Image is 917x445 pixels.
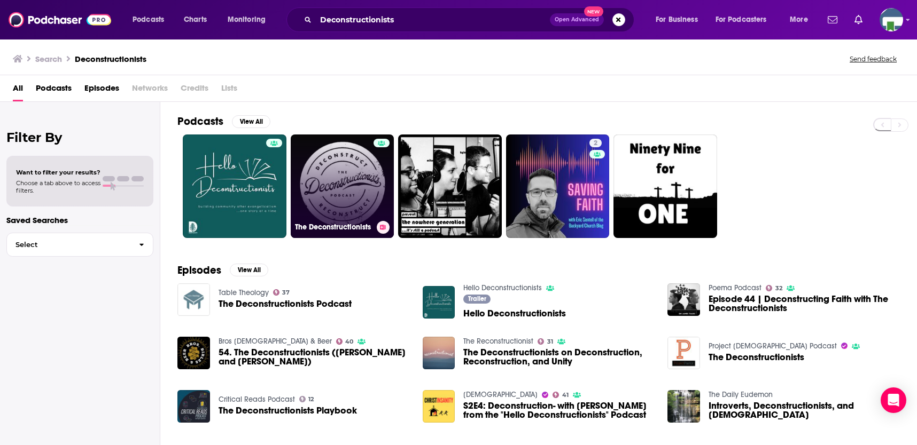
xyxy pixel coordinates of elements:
[709,401,900,419] span: Introverts, Deconstructionists, and [DEMOGRAPHIC_DATA]
[219,395,295,404] a: Critical Reads Podcast
[463,401,655,419] span: S2E4: Deconstruction- with [PERSON_NAME] from the "Hello Deconstructionists" Podcast
[766,285,782,291] a: 32
[132,80,168,101] span: Networks
[423,286,455,319] img: Hello Deconstructionists
[709,341,837,351] a: Project Pastor Podcast
[228,12,266,27] span: Monitoring
[881,387,906,413] div: Open Intercom Messenger
[709,390,773,399] a: The Daily Eudemon
[9,10,111,30] img: Podchaser - Follow, Share and Rate Podcasts
[219,337,332,346] a: Bros Bibles & Beer
[709,295,900,313] a: Episode 44 | Deconstructing Faith with The Deconstructionists
[282,290,290,295] span: 37
[589,139,602,147] a: 2
[846,54,900,63] button: Send feedback
[594,138,597,149] span: 2
[336,338,354,345] a: 40
[316,11,550,28] input: Search podcasts, credits, & more...
[656,12,698,27] span: For Business
[550,13,604,26] button: Open AdvancedNew
[423,390,455,423] a: S2E4: Deconstruction- with Maggie from the "Hello Deconstructionists" Podcast
[775,286,782,291] span: 32
[463,283,542,292] a: Hello Deconstructionists
[291,134,394,238] a: The Deconstructionists
[219,348,410,366] a: 54. The Deconstructionists (John Williamson and Adam Narloch)
[538,338,553,345] a: 31
[709,401,900,419] a: Introverts, Deconstructionists, and Gnostics
[782,11,821,28] button: open menu
[219,299,352,308] a: The Deconstructionists Podcast
[345,339,353,344] span: 40
[84,80,119,101] a: Episodes
[220,11,279,28] button: open menu
[219,406,357,415] a: The Deconstructionists Playbook
[880,8,903,31] button: Show profile menu
[177,11,213,28] a: Charts
[709,353,804,362] a: The Deconstructionists
[667,390,700,423] img: Introverts, Deconstructionists, and Gnostics
[13,80,23,101] a: All
[177,115,223,128] h2: Podcasts
[232,115,270,128] button: View All
[562,393,569,398] span: 41
[36,80,72,101] a: Podcasts
[177,283,210,316] a: The Deconstructionists Podcast
[221,80,237,101] span: Lists
[133,12,164,27] span: Podcasts
[648,11,711,28] button: open menu
[35,54,62,64] h3: Search
[463,348,655,366] a: The Deconstructionists on Deconstruction, Reconstruction, and Unity
[880,8,903,31] img: User Profile
[16,169,100,176] span: Want to filter your results?
[555,17,599,22] span: Open Advanced
[553,392,569,398] a: 41
[184,12,207,27] span: Charts
[463,390,538,399] a: ChristINSANITY
[219,288,269,297] a: Table Theology
[716,12,767,27] span: For Podcasters
[506,134,610,238] a: 2
[295,222,372,232] h3: The Deconstructionists
[709,283,761,292] a: Poema Podcast
[297,7,644,32] div: Search podcasts, credits, & more...
[850,11,867,29] a: Show notifications dropdown
[6,130,153,145] h2: Filter By
[273,289,290,296] a: 37
[463,337,533,346] a: The Reconstructionist
[177,115,270,128] a: PodcastsView All
[181,80,208,101] span: Credits
[667,337,700,369] img: The Deconstructionists
[423,337,455,369] img: The Deconstructionists on Deconstruction, Reconstruction, and Unity
[230,264,268,276] button: View All
[709,11,782,28] button: open menu
[463,401,655,419] a: S2E4: Deconstruction- with Maggie from the "Hello Deconstructionists" Podcast
[177,337,210,369] img: 54. The Deconstructionists (John Williamson and Adam Narloch)
[547,339,553,344] span: 31
[177,390,210,423] img: The Deconstructionists Playbook
[308,397,314,402] span: 12
[6,233,153,257] button: Select
[6,215,153,225] p: Saved Searches
[16,179,100,194] span: Choose a tab above to access filters.
[125,11,178,28] button: open menu
[584,6,603,17] span: New
[667,283,700,316] img: Episode 44 | Deconstructing Faith with The Deconstructionists
[790,12,808,27] span: More
[823,11,842,29] a: Show notifications dropdown
[299,396,314,402] a: 12
[468,296,486,302] span: Trailer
